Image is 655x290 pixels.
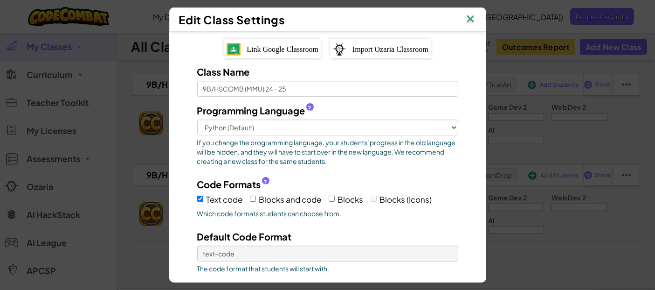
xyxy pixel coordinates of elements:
input: Blocks [329,196,335,202]
span: Blocks [338,194,364,205]
span: Class Name [197,66,250,78]
span: ? [263,178,267,186]
span: Import Ozaria Classroom [352,45,428,53]
span: Blocks (Icons) [380,194,432,205]
span: ? [308,105,311,112]
img: IconGoogleClassroom.svg [227,43,241,55]
span: If you change the programming language, your students' progress in the old language will be hidde... [197,138,458,166]
input: Text code [197,196,203,202]
span: Which code formats students can choose from. [197,209,458,218]
input: Blocks (Icons) [371,196,377,202]
span: The code format that students will start with. [197,264,458,273]
span: Text code [207,194,243,205]
span: Code Formats [197,177,261,191]
span: Programming Language [197,104,305,117]
span: Blocks and code [259,194,322,205]
span: Default Code Format [197,231,292,242]
img: ozaria-logo.png [332,42,346,56]
span: Link Google Classroom [247,45,318,53]
input: Blocks and code [250,196,256,202]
